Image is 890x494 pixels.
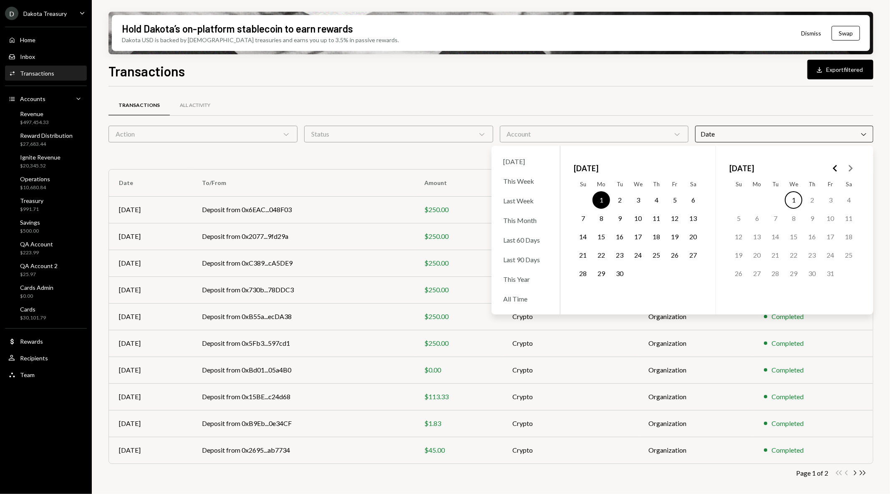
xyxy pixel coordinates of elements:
h1: Transactions [108,63,185,79]
div: [DATE] [119,392,182,402]
a: Reward Distribution$27,683.44 [5,129,87,149]
td: Organization [639,330,754,357]
table: October 2025 [729,177,858,301]
a: Savings$500.00 [5,216,87,236]
button: Saturday, September 27th, 2025 [684,246,702,264]
div: Ignite Revenue [20,154,61,161]
div: Completed [772,338,804,348]
a: Team [5,367,87,382]
div: $250.00 [424,205,492,215]
div: $250.00 [424,258,492,268]
td: Crypto [502,357,638,383]
button: Monday, September 8th, 2025 [592,210,610,227]
button: Thursday, October 16th, 2025 [803,228,821,246]
div: Savings [20,219,40,226]
div: This Week [498,172,553,190]
button: Thursday, October 30th, 2025 [803,265,821,282]
div: $250.00 [424,312,492,322]
div: $25.97 [20,271,58,278]
div: [DATE] [498,152,553,170]
div: [DATE] [119,205,182,215]
button: Tuesday, October 7th, 2025 [766,210,784,227]
div: Inbox [20,53,35,60]
div: [DATE] [119,365,182,375]
button: Friday, October 31st, 2025 [822,265,839,282]
th: Friday [666,177,684,191]
div: $10,680.84 [20,184,50,191]
button: Wednesday, September 3rd, 2025 [629,191,647,209]
button: Thursday, October 9th, 2025 [803,210,821,227]
button: Saturday, September 13th, 2025 [684,210,702,227]
div: $250.00 [424,231,492,241]
div: $27,683.44 [20,141,73,148]
button: Saturday, October 18th, 2025 [840,228,857,246]
button: Sunday, September 14th, 2025 [574,228,592,246]
th: Sunday [574,177,592,191]
div: Dakota USD is backed by [DEMOGRAPHIC_DATA] treasuries and earns you up to 3.5% in passive rewards. [122,35,399,44]
td: Deposit from 0x2077...9fd29a [192,223,414,250]
button: Wednesday, September 10th, 2025 [629,210,647,227]
button: Friday, October 17th, 2025 [822,228,839,246]
button: Exportfiltered [807,60,873,79]
th: Wednesday [784,177,803,191]
a: Transactions [108,95,170,116]
td: Organization [639,383,754,410]
div: Last Week [498,192,553,210]
div: [DATE] [119,312,182,322]
div: This Month [498,211,553,229]
div: Last 90 Days [498,251,553,269]
a: QA Account 2$25.97 [5,260,87,280]
th: Monday [592,177,610,191]
td: Crypto [502,303,638,330]
div: Date [695,126,873,142]
button: Go to the Previous Month [828,161,843,176]
button: Friday, September 19th, 2025 [666,228,683,246]
div: Page 1 of 2 [796,469,828,477]
td: Deposit from 0x6EAC...048F03 [192,196,414,223]
button: Sunday, October 12th, 2025 [730,228,747,246]
div: QA Account [20,241,53,248]
button: Monday, October 20th, 2025 [748,246,766,264]
td: Deposit from 0x2695...ab7734 [192,437,414,464]
button: Thursday, September 4th, 2025 [648,191,665,209]
button: Thursday, September 11th, 2025 [648,210,665,227]
td: Deposit from 0x15BE...c24d68 [192,383,414,410]
button: Sunday, September 7th, 2025 [574,210,592,227]
a: Operations$10,680.84 [5,173,87,193]
button: Friday, October 24th, 2025 [822,246,839,264]
div: [DATE] [119,258,182,268]
td: Crypto [502,330,638,357]
button: Wednesday, October 29th, 2025 [785,265,802,282]
button: Monday, October 6th, 2025 [748,210,766,227]
button: Saturday, October 11th, 2025 [840,210,857,227]
div: Revenue [20,110,49,117]
td: Organization [639,357,754,383]
th: Amount [414,170,502,196]
button: Tuesday, October 28th, 2025 [766,265,784,282]
div: $20,345.52 [20,162,61,170]
div: Team [20,371,35,378]
button: Monday, September 29th, 2025 [592,265,610,282]
div: Action [108,126,298,142]
div: $0.00 [20,293,53,300]
td: Deposit from 0xC389...cA5DE9 [192,250,414,276]
th: Thursday [803,177,821,191]
td: Deposit from 0x730b...78DDC3 [192,276,414,303]
button: Tuesday, September 16th, 2025 [611,228,628,246]
a: Transactions [5,66,87,81]
button: Monday, September 22nd, 2025 [592,246,610,264]
button: Sunday, October 19th, 2025 [730,246,747,264]
div: Completed [772,418,804,428]
th: Monday [748,177,766,191]
button: Wednesday, September 24th, 2025 [629,246,647,264]
button: Saturday, September 6th, 2025 [684,191,702,209]
button: Friday, October 10th, 2025 [822,210,839,227]
button: Friday, September 26th, 2025 [666,246,683,264]
th: Wednesday [629,177,647,191]
button: Wednesday, October 15th, 2025 [785,228,802,246]
a: Treasury$991.71 [5,195,87,215]
span: [DATE] [574,159,598,177]
td: Crypto [502,410,638,437]
div: Completed [772,445,804,455]
div: Hold Dakota’s on-platform stablecoin to earn rewards [122,22,353,35]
